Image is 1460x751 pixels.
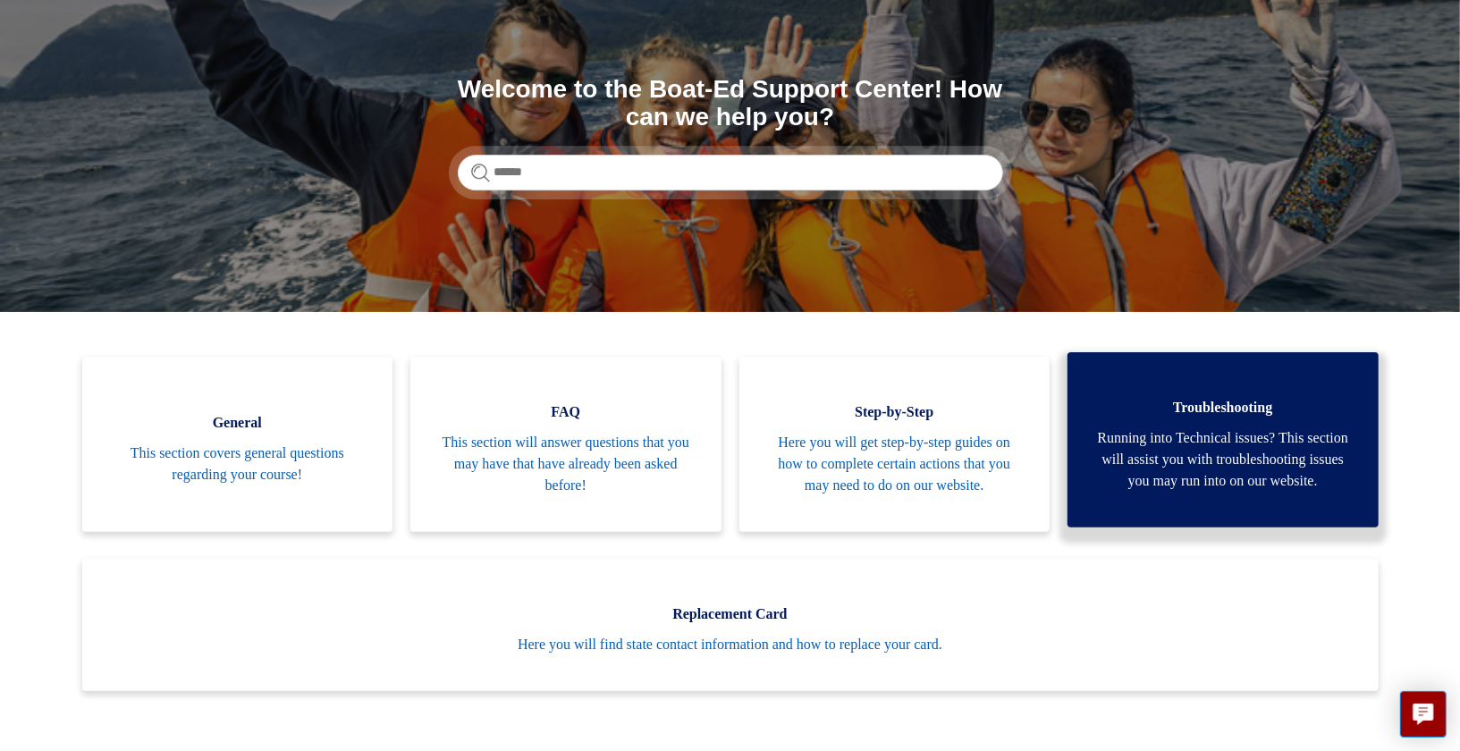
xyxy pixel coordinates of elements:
[766,401,1024,423] span: Step-by-Step
[1068,352,1379,527] a: Troubleshooting Running into Technical issues? This section will assist you with troubleshooting ...
[109,603,1352,625] span: Replacement Card
[410,357,722,532] a: FAQ This section will answer questions that you may have that have already been asked before!
[739,357,1051,532] a: Step-by-Step Here you will get step-by-step guides on how to complete certain actions that you ma...
[437,432,695,496] span: This section will answer questions that you may have that have already been asked before!
[458,76,1003,131] h1: Welcome to the Boat-Ed Support Center! How can we help you?
[1094,427,1352,492] span: Running into Technical issues? This section will assist you with troubleshooting issues you may r...
[109,443,367,485] span: This section covers general questions regarding your course!
[109,634,1352,655] span: Here you will find state contact information and how to replace your card.
[82,357,393,532] a: General This section covers general questions regarding your course!
[82,559,1379,691] a: Replacement Card Here you will find state contact information and how to replace your card.
[109,412,367,434] span: General
[437,401,695,423] span: FAQ
[1400,691,1447,738] button: Live chat
[766,432,1024,496] span: Here you will get step-by-step guides on how to complete certain actions that you may need to do ...
[1094,397,1352,418] span: Troubleshooting
[458,155,1003,190] input: Search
